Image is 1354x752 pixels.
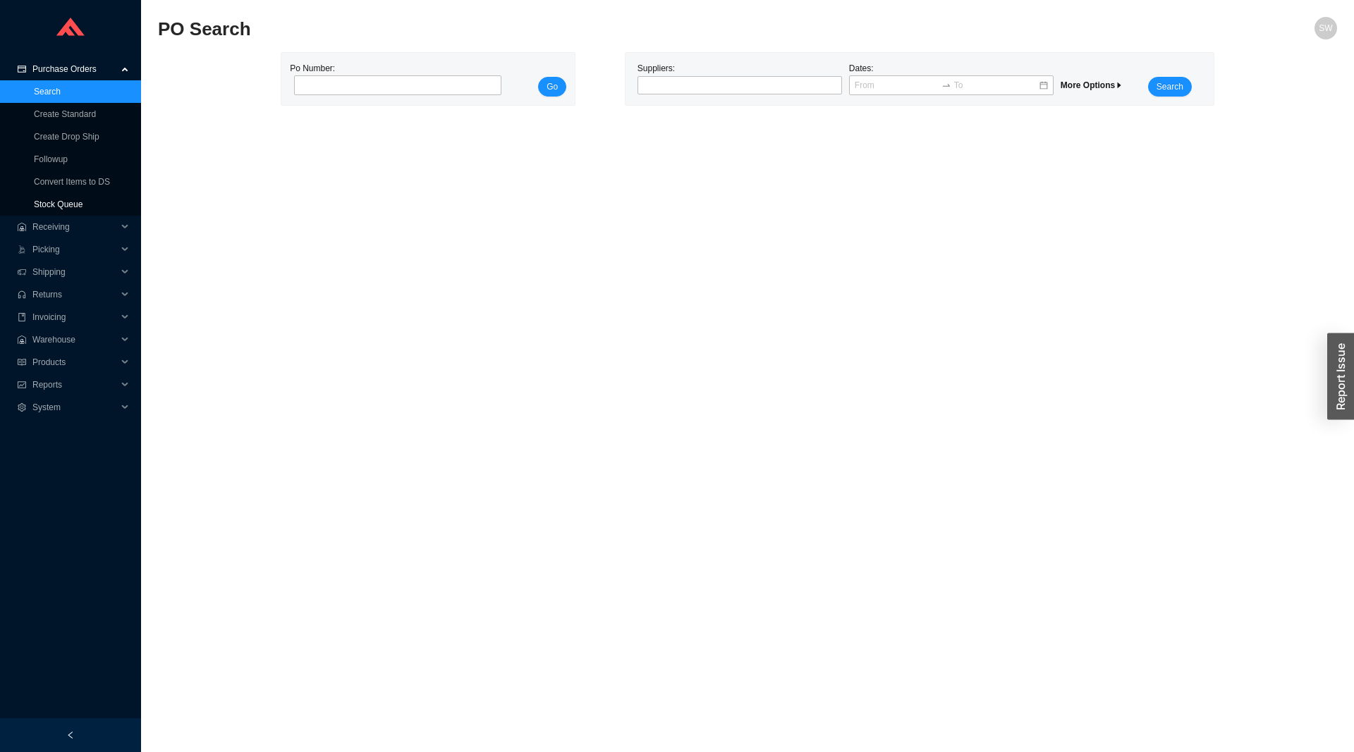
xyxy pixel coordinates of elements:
[954,78,1038,92] input: To
[17,403,27,412] span: setting
[17,358,27,366] span: read
[32,351,117,374] span: Products
[846,61,1057,97] div: Dates:
[32,306,117,328] span: Invoicing
[158,17,1042,42] h2: PO Search
[17,65,27,73] span: credit-card
[32,328,117,351] span: Warehouse
[941,80,951,90] span: to
[1319,17,1332,39] span: SW
[34,109,96,119] a: Create Standard
[66,731,75,739] span: left
[941,80,951,90] span: swap-right
[538,77,566,97] button: Go
[32,216,117,238] span: Receiving
[34,132,99,142] a: Create Drop Ship
[34,87,61,97] a: Search
[1061,80,1123,90] span: More Options
[290,61,497,97] div: Po Number:
[32,238,117,261] span: Picking
[32,374,117,396] span: Reports
[32,396,117,419] span: System
[855,78,939,92] input: From
[1157,80,1183,94] span: Search
[17,290,27,299] span: customer-service
[1148,77,1192,97] button: Search
[547,80,558,94] span: Go
[1115,81,1123,90] span: caret-right
[32,261,117,283] span: Shipping
[32,283,117,306] span: Returns
[34,154,68,164] a: Followup
[17,381,27,389] span: fund
[34,177,110,187] a: Convert Items to DS
[32,58,117,80] span: Purchase Orders
[634,61,846,97] div: Suppliers:
[17,313,27,321] span: book
[34,199,83,209] a: Stock Queue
